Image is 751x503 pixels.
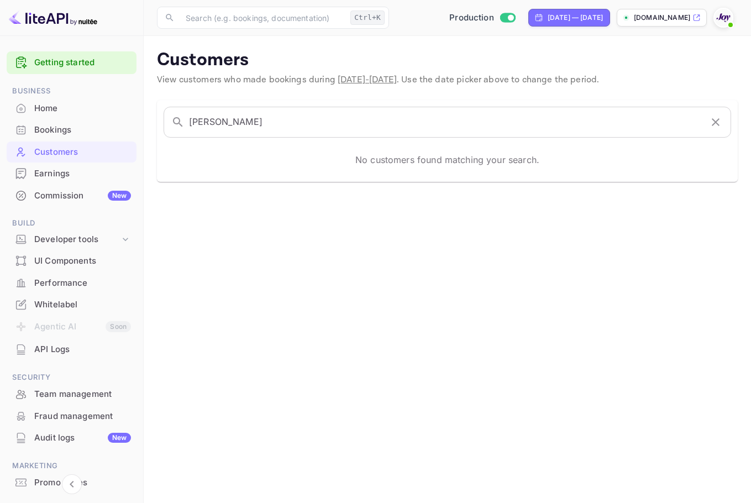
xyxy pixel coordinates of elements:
[7,472,136,494] div: Promo codes
[7,250,136,271] a: UI Components
[9,9,97,27] img: LiteAPI logo
[34,410,131,423] div: Fraud management
[7,472,136,492] a: Promo codes
[157,49,738,71] p: Customers
[7,230,136,249] div: Developer tools
[34,255,131,268] div: UI Components
[34,102,131,115] div: Home
[7,51,136,74] div: Getting started
[34,146,131,159] div: Customers
[7,85,136,97] span: Business
[7,185,136,207] div: CommissionNew
[7,294,136,316] div: Whitelabel
[355,153,539,166] p: No customers found matching your search.
[715,9,732,27] img: With Joy
[34,476,131,489] div: Promo codes
[7,119,136,140] a: Bookings
[449,12,494,24] span: Production
[34,432,131,444] div: Audit logs
[7,427,136,449] div: Audit logsNew
[189,107,702,138] input: Search customers by name or email...
[7,371,136,384] span: Security
[34,233,120,246] div: Developer tools
[7,119,136,141] div: Bookings
[7,273,136,294] div: Performance
[7,142,136,162] a: Customers
[7,427,136,448] a: Audit logsNew
[62,474,82,494] button: Collapse navigation
[338,74,397,86] span: [DATE] - [DATE]
[34,190,131,202] div: Commission
[7,384,136,405] div: Team management
[34,343,131,356] div: API Logs
[34,124,131,137] div: Bookings
[7,384,136,404] a: Team management
[350,11,385,25] div: Ctrl+K
[7,98,136,119] div: Home
[34,56,131,69] a: Getting started
[7,98,136,118] a: Home
[7,250,136,272] div: UI Components
[7,339,136,360] div: API Logs
[634,13,690,23] p: [DOMAIN_NAME]
[7,294,136,315] a: Whitelabel
[34,167,131,180] div: Earnings
[7,163,136,184] a: Earnings
[34,298,131,311] div: Whitelabel
[108,433,131,443] div: New
[7,273,136,293] a: Performance
[7,460,136,472] span: Marketing
[7,339,136,359] a: API Logs
[7,406,136,427] div: Fraud management
[34,388,131,401] div: Team management
[7,185,136,206] a: CommissionNew
[7,163,136,185] div: Earnings
[7,406,136,426] a: Fraud management
[179,7,346,29] input: Search (e.g. bookings, documentation)
[108,191,131,201] div: New
[445,12,519,24] div: Switch to Sandbox mode
[34,277,131,290] div: Performance
[157,74,599,86] span: View customers who made bookings during . Use the date picker above to change the period.
[7,142,136,163] div: Customers
[548,13,603,23] div: [DATE] — [DATE]
[7,217,136,229] span: Build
